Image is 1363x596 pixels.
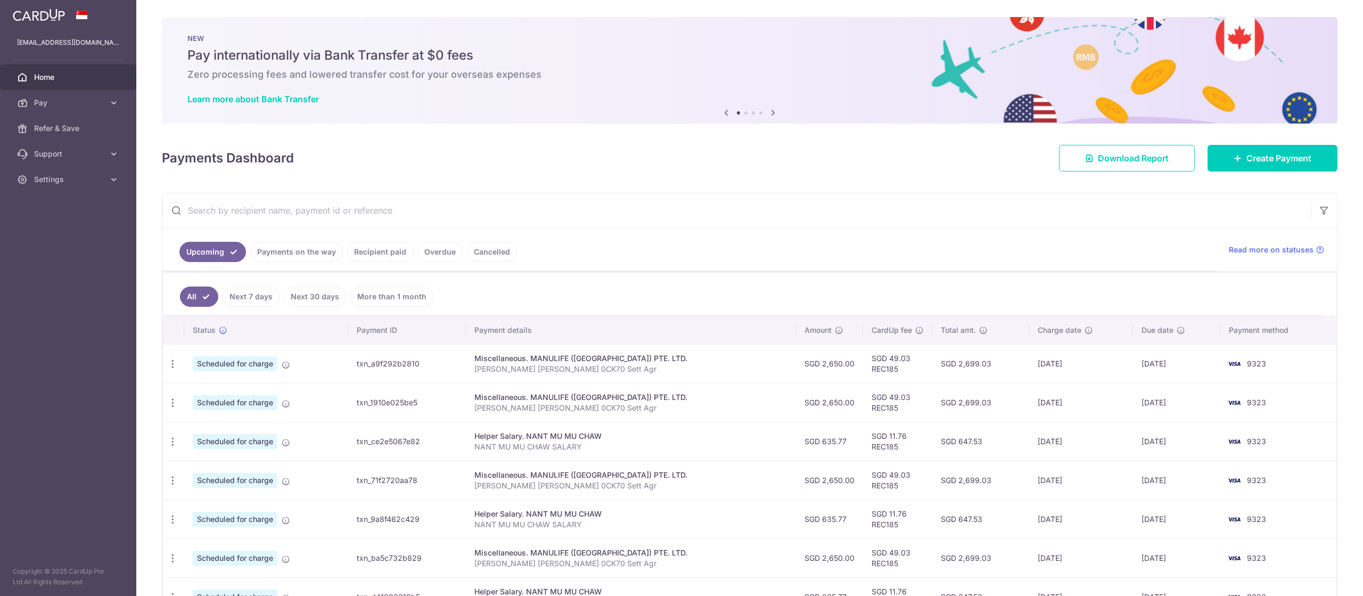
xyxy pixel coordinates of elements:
td: SGD 2,699.03 [932,461,1029,500]
th: Payment ID [348,316,466,344]
td: [DATE] [1133,500,1220,538]
span: Scheduled for charge [193,473,277,488]
div: Miscellaneous. MANULIFE ([GEOGRAPHIC_DATA]) PTE. LTD. [474,470,787,480]
td: SGD 2,650.00 [796,538,863,577]
span: 9323 [1247,437,1266,446]
div: Helper Salary. NANT MU MU CHAW [474,509,787,519]
a: Read more on statuses [1229,244,1324,255]
td: SGD 647.53 [932,500,1029,538]
span: CardUp fee [872,325,912,336]
p: NEW [187,34,1312,43]
span: 9323 [1247,476,1266,485]
a: Upcoming [179,242,246,262]
a: Learn more about Bank Transfer [187,94,319,104]
a: Next 7 days [223,287,280,307]
span: Scheduled for charge [193,395,277,410]
div: Miscellaneous. MANULIFE ([GEOGRAPHIC_DATA]) PTE. LTD. [474,548,787,558]
a: Overdue [417,242,463,262]
th: Payment details [466,316,796,344]
td: txn_ba5c732b829 [348,538,466,577]
td: SGD 49.03 REC185 [863,461,932,500]
td: [DATE] [1133,422,1220,461]
span: Create Payment [1246,152,1311,165]
img: Bank Card [1224,435,1245,448]
p: NANT MU MU CHAW SALARY [474,442,787,452]
span: Charge date [1038,325,1081,336]
span: Read more on statuses [1229,244,1313,255]
input: Search by recipient name, payment id or reference [162,193,1311,227]
a: All [180,287,218,307]
span: 9323 [1247,553,1266,562]
td: txn_1910e025be5 [348,383,466,422]
span: Scheduled for charge [193,434,277,449]
a: Payments on the way [250,242,343,262]
td: [DATE] [1133,538,1220,577]
td: [DATE] [1133,383,1220,422]
span: Home [34,72,104,83]
p: NANT MU MU CHAW SALARY [474,519,787,530]
td: [DATE] [1029,383,1133,422]
span: Scheduled for charge [193,512,277,527]
td: SGD 49.03 REC185 [863,344,932,383]
span: Pay [34,97,104,108]
td: [DATE] [1029,538,1133,577]
p: [EMAIL_ADDRESS][DOMAIN_NAME] [17,37,119,48]
th: Payment method [1220,316,1336,344]
h6: Zero processing fees and lowered transfer cost for your overseas expenses [187,68,1312,81]
p: [PERSON_NAME] [PERSON_NAME] 0CK70 Sett Agr [474,364,787,374]
span: 9323 [1247,359,1266,368]
td: txn_a9f292b2810 [348,344,466,383]
td: txn_9a8f462c429 [348,500,466,538]
a: Cancelled [467,242,517,262]
td: SGD 2,650.00 [796,344,863,383]
span: Settings [34,174,104,185]
div: Helper Salary. NANT MU MU CHAW [474,431,787,442]
td: SGD 49.03 REC185 [863,383,932,422]
td: SGD 647.53 [932,422,1029,461]
span: Total amt. [941,325,976,336]
span: Refer & Save [34,123,104,134]
td: [DATE] [1029,422,1133,461]
td: SGD 2,699.03 [932,344,1029,383]
td: [DATE] [1133,344,1220,383]
img: Bank Card [1224,513,1245,526]
span: 9323 [1247,398,1266,407]
td: SGD 635.77 [796,500,863,538]
span: Due date [1142,325,1173,336]
img: Bank Card [1224,396,1245,409]
td: SGD 2,699.03 [932,383,1029,422]
a: Next 30 days [284,287,346,307]
h4: Payments Dashboard [162,149,294,168]
img: CardUp [13,9,65,21]
span: Scheduled for charge [193,551,277,566]
a: Create Payment [1208,145,1337,172]
td: SGD 2,699.03 [932,538,1029,577]
img: Bank transfer banner [162,17,1337,124]
a: Download Report [1059,145,1195,172]
td: [DATE] [1029,461,1133,500]
p: [PERSON_NAME] [PERSON_NAME] 0CK70 Sett Agr [474,558,787,569]
img: Bank Card [1224,357,1245,370]
a: Recipient paid [347,242,413,262]
p: [PERSON_NAME] [PERSON_NAME] 0CK70 Sett Agr [474,403,787,413]
td: [DATE] [1029,344,1133,383]
td: txn_ce2e5067e82 [348,422,466,461]
span: 9323 [1247,515,1266,524]
div: Miscellaneous. MANULIFE ([GEOGRAPHIC_DATA]) PTE. LTD. [474,353,787,364]
td: SGD 49.03 REC185 [863,538,932,577]
a: More than 1 month [350,287,433,307]
td: [DATE] [1029,500,1133,538]
td: SGD 11.76 REC185 [863,500,932,538]
td: SGD 635.77 [796,422,863,461]
span: Scheduled for charge [193,356,277,371]
td: [DATE] [1133,461,1220,500]
h5: Pay internationally via Bank Transfer at $0 fees [187,47,1312,64]
span: Support [34,149,104,159]
img: Bank Card [1224,552,1245,565]
span: Download Report [1098,152,1169,165]
p: [PERSON_NAME] [PERSON_NAME] 0CK70 Sett Agr [474,480,787,491]
div: Miscellaneous. MANULIFE ([GEOGRAPHIC_DATA]) PTE. LTD. [474,392,787,403]
td: SGD 2,650.00 [796,383,863,422]
img: Bank Card [1224,474,1245,487]
span: Status [193,325,216,336]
